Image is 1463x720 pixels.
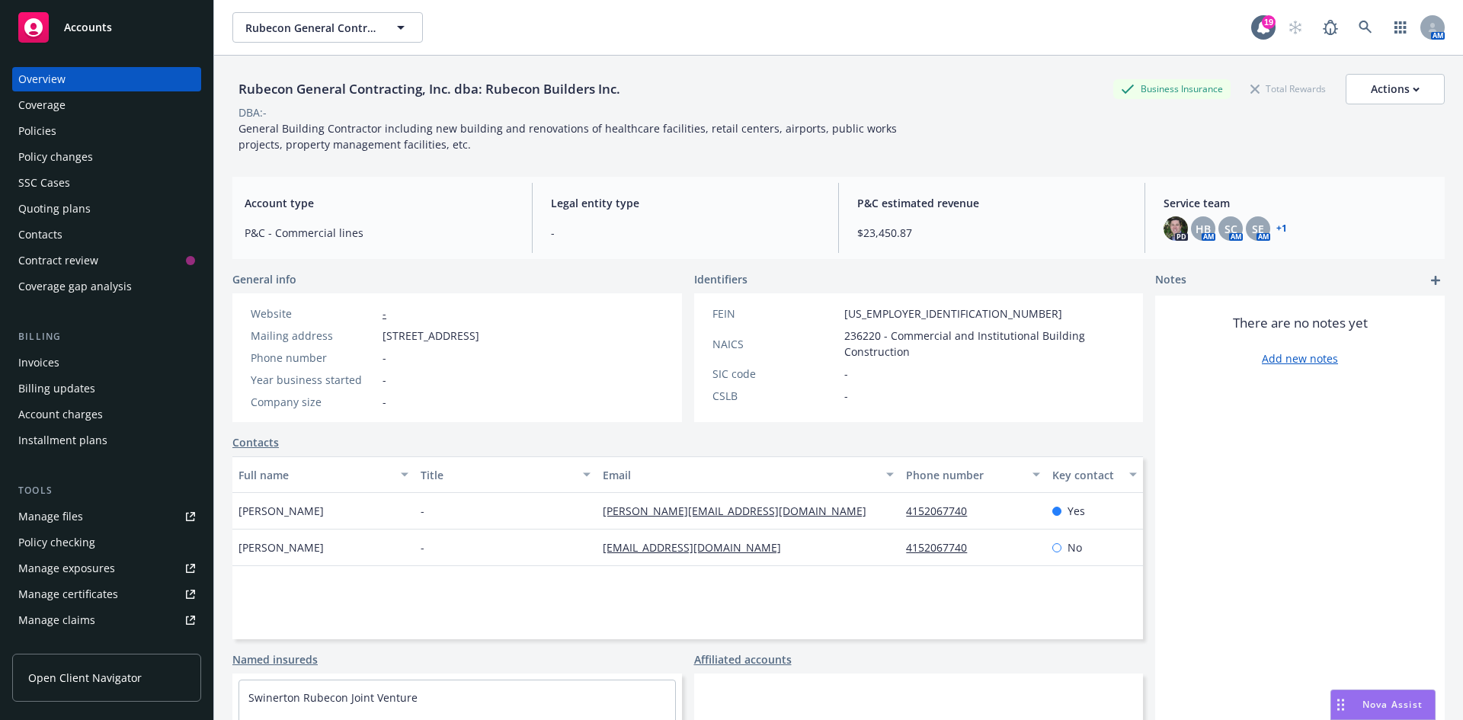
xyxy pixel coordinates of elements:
[1362,698,1423,711] span: Nova Assist
[1046,456,1143,493] button: Key contact
[12,197,201,221] a: Quoting plans
[18,504,83,529] div: Manage files
[64,21,112,34] span: Accounts
[857,225,1126,241] span: $23,450.87
[238,467,392,483] div: Full name
[18,67,66,91] div: Overview
[1068,503,1085,519] span: Yes
[18,248,98,273] div: Contract review
[383,306,386,321] a: -
[12,67,201,91] a: Overview
[551,195,820,211] span: Legal entity type
[1350,12,1381,43] a: Search
[712,388,838,404] div: CSLB
[1252,221,1264,237] span: SE
[415,456,597,493] button: Title
[1113,79,1231,98] div: Business Insurance
[18,171,70,195] div: SSC Cases
[12,530,201,555] a: Policy checking
[906,540,979,555] a: 4152067740
[232,79,626,99] div: Rubecon General Contracting, Inc. dba: Rubecon Builders Inc.
[597,456,900,493] button: Email
[12,504,201,529] a: Manage files
[12,634,201,658] a: Manage BORs
[1052,467,1120,483] div: Key contact
[12,350,201,375] a: Invoices
[12,274,201,299] a: Coverage gap analysis
[383,372,386,388] span: -
[1155,271,1186,290] span: Notes
[906,467,1023,483] div: Phone number
[18,197,91,221] div: Quoting plans
[12,6,201,49] a: Accounts
[1315,12,1346,43] a: Report a Bug
[18,222,62,247] div: Contacts
[232,12,423,43] button: Rubecon General Contracting, Inc. dba: Rubecon Builders Inc.
[421,503,424,519] span: -
[18,402,103,427] div: Account charges
[232,271,296,287] span: General info
[232,434,279,450] a: Contacts
[1331,690,1350,719] div: Drag to move
[245,225,514,241] span: P&C - Commercial lines
[18,145,93,169] div: Policy changes
[251,306,376,322] div: Website
[1233,314,1368,332] span: There are no notes yet
[1262,15,1276,29] div: 19
[248,690,418,705] a: Swinerton Rubecon Joint Venture
[844,328,1125,360] span: 236220 - Commercial and Institutional Building Construction
[1262,350,1338,366] a: Add new notes
[844,306,1062,322] span: [US_EMPLOYER_IDENTIFICATION_NUMBER]
[238,503,324,519] span: [PERSON_NAME]
[1371,75,1420,104] div: Actions
[238,104,267,120] div: DBA: -
[18,530,95,555] div: Policy checking
[1164,195,1433,211] span: Service team
[251,372,376,388] div: Year business started
[251,394,376,410] div: Company size
[251,328,376,344] div: Mailing address
[603,540,793,555] a: [EMAIL_ADDRESS][DOMAIN_NAME]
[694,651,792,667] a: Affiliated accounts
[857,195,1126,211] span: P&C estimated revenue
[18,582,118,606] div: Manage certificates
[18,556,115,581] div: Manage exposures
[712,366,838,382] div: SIC code
[1276,224,1287,233] a: +1
[1068,539,1082,555] span: No
[245,20,377,36] span: Rubecon General Contracting, Inc. dba: Rubecon Builders Inc.
[12,376,201,401] a: Billing updates
[18,608,95,632] div: Manage claims
[603,467,877,483] div: Email
[12,93,201,117] a: Coverage
[245,195,514,211] span: Account type
[18,376,95,401] div: Billing updates
[551,225,820,241] span: -
[12,119,201,143] a: Policies
[12,402,201,427] a: Account charges
[421,467,574,483] div: Title
[232,651,318,667] a: Named insureds
[694,271,748,287] span: Identifiers
[12,556,201,581] a: Manage exposures
[383,394,386,410] span: -
[12,483,201,498] div: Tools
[712,336,838,352] div: NAICS
[12,608,201,632] a: Manage claims
[232,456,415,493] button: Full name
[238,121,900,152] span: General Building Contractor including new building and renovations of healthcare facilities, reta...
[1426,271,1445,290] a: add
[238,539,324,555] span: [PERSON_NAME]
[12,329,201,344] div: Billing
[383,328,479,344] span: [STREET_ADDRESS]
[18,93,66,117] div: Coverage
[421,539,424,555] span: -
[1164,216,1188,241] img: photo
[1346,74,1445,104] button: Actions
[900,456,1045,493] button: Phone number
[12,222,201,247] a: Contacts
[12,145,201,169] a: Policy changes
[18,119,56,143] div: Policies
[1330,690,1436,720] button: Nova Assist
